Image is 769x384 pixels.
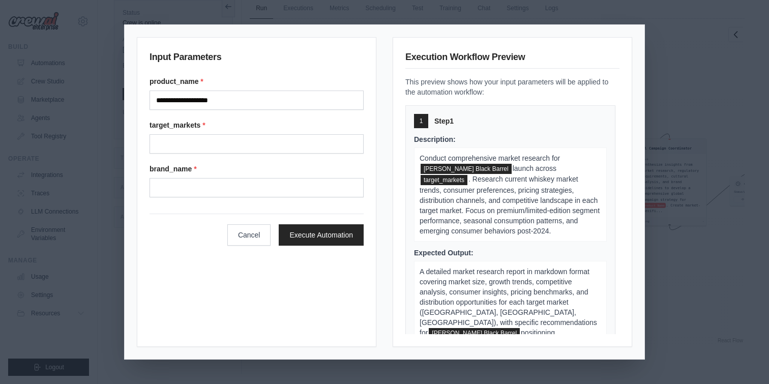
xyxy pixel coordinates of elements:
[405,77,619,97] p: This preview shows how your input parameters will be applied to the automation workflow:
[414,249,474,257] span: Expected Output:
[429,328,520,338] span: product_name
[420,268,597,337] span: A detailed market research report in markdown format covering market size, growth trends, competi...
[513,164,556,172] span: launch across
[150,164,364,174] label: brand_name
[434,116,454,126] span: Step 1
[421,175,467,185] span: target_markets
[150,120,364,130] label: target_markets
[150,76,364,86] label: product_name
[414,135,456,143] span: Description:
[150,50,364,68] h3: Input Parameters
[420,154,560,162] span: Conduct comprehensive market research for
[420,117,423,125] span: 1
[279,224,364,246] button: Execute Automation
[405,50,619,69] h3: Execution Workflow Preview
[521,329,557,337] span: positioning.
[718,335,769,384] iframe: Chat Widget
[420,175,600,234] span: . Research current whiskey market trends, consumer preferences, pricing strategies, distribution ...
[421,164,512,174] span: product_name
[227,224,271,246] button: Cancel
